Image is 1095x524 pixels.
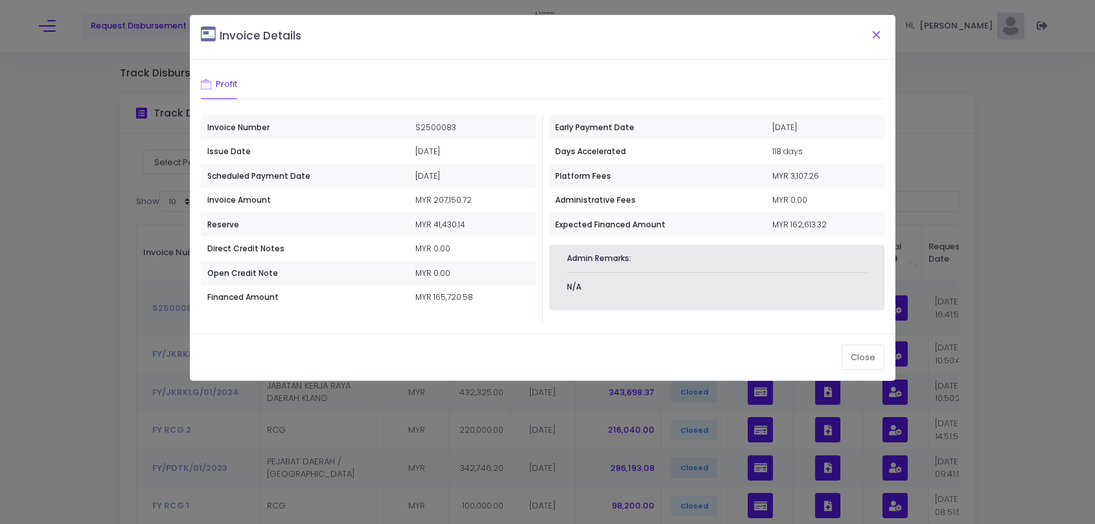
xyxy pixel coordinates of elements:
[201,188,409,212] th: Invoice Amount
[409,188,535,212] td: MYR 207,150.72
[409,139,535,164] td: [DATE]
[201,70,237,99] a: Profit
[842,345,884,369] button: Close
[860,17,893,51] button: Close
[201,164,409,188] th: Scheduled Payment Date
[549,164,766,188] th: Platform Fees
[766,212,884,237] td: MYR 162,613.32
[549,212,766,237] th: Expected Financed Amount
[409,164,535,188] td: [DATE]
[201,236,409,261] th: Direct Credit Notes
[409,285,535,310] td: MYR 165,720.58
[567,254,867,263] h6: Admin Remarks:
[220,28,301,43] small: Invoice Details
[549,115,766,140] th: Early Payment Date
[766,139,884,164] td: 118 days
[201,261,409,286] th: Open Credit Note
[409,115,535,140] td: S2500083
[201,285,409,310] th: Financed Amount
[567,281,867,293] p: N/A
[201,212,409,237] th: Reserve
[766,164,884,188] td: MYR 3,107.26
[409,212,535,237] td: MYR 41,430.14
[409,261,535,286] td: MYR 0.00
[549,139,766,164] th: Days Accelerated
[766,188,884,212] td: MYR 0.00
[766,115,884,140] td: [DATE]
[409,236,535,261] td: MYR 0.00
[201,139,409,164] th: Issue Date
[201,115,409,140] th: Invoice Number
[549,188,766,212] th: Administrative Fees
